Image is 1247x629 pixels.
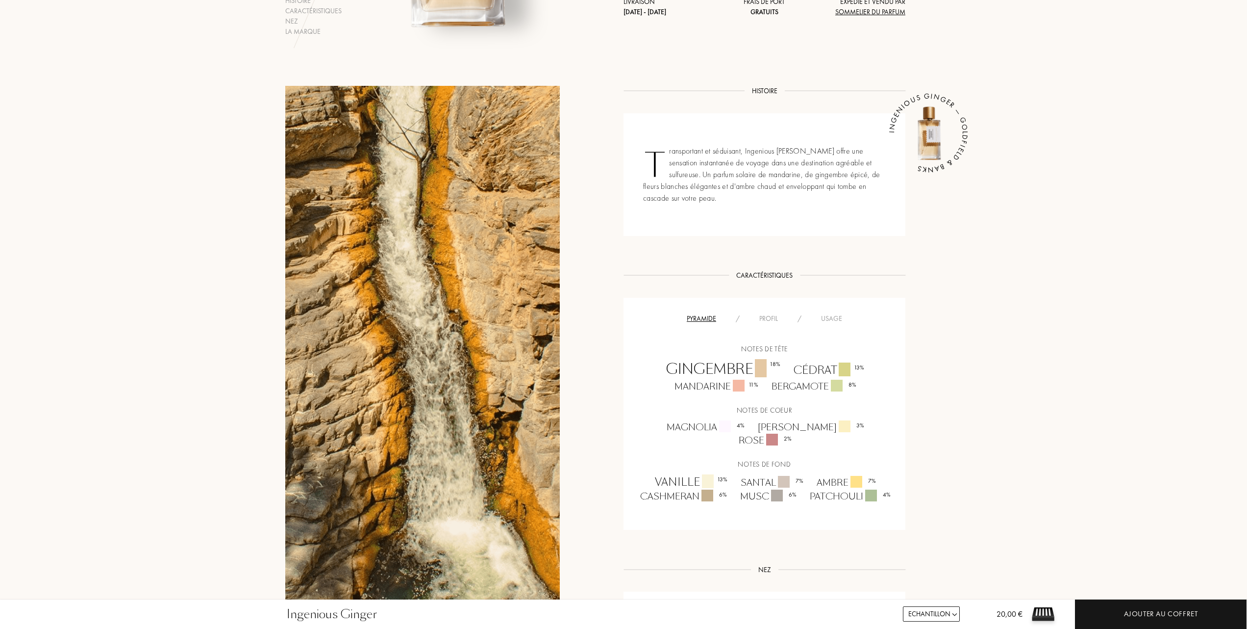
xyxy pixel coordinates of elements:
[285,16,342,26] div: Nez
[856,421,864,430] div: 3 %
[631,344,898,354] div: Notes de tête
[748,380,758,389] div: 11 %
[809,476,882,489] div: Ambre
[789,490,797,499] div: 6 %
[796,476,803,485] div: 7 %
[726,314,749,324] div: /
[1028,600,1058,629] img: sample box sommelier du parfum
[659,420,750,434] div: Magnolia
[868,476,876,485] div: 7 %
[285,6,342,16] div: Caractéristiques
[770,360,780,368] div: 18 %
[899,104,958,162] img: Ingenious Ginger
[733,490,802,503] div: Musc
[623,113,905,236] div: Transportant et séduisant, Ingenious [PERSON_NAME] offre une sensation instantanée de voyage dans...
[287,605,377,623] div: Ingenious Ginger
[623,7,666,16] span: [DATE] - [DATE]
[854,363,864,372] div: 13 %
[802,490,897,503] div: Patchouli
[733,476,809,489] div: Santal
[883,490,891,499] div: 4 %
[786,363,870,378] div: Cédrat
[731,434,798,447] div: Rose
[749,314,788,324] div: Profil
[717,475,727,484] div: 13 %
[659,359,786,380] div: Gingembre
[631,459,898,470] div: Notes de fond
[951,611,958,618] img: arrow.png
[648,474,733,490] div: Vanille
[677,314,726,324] div: Pyramide
[848,380,856,389] div: 8 %
[1124,608,1198,620] div: Ajouter au coffret
[784,434,792,443] div: 2 %
[750,7,778,16] span: Gratuits
[737,421,745,430] div: 4 %
[719,490,727,499] div: 6 %
[750,420,870,434] div: [PERSON_NAME]
[981,608,1023,629] div: 20,00 €
[835,7,905,16] span: Sommelier du Parfum
[764,380,862,393] div: Bergamote
[633,490,733,503] div: Cashmeran
[667,380,764,393] div: Mandarine
[811,314,852,324] div: Usage
[631,405,898,416] div: Notes de coeur
[285,26,342,37] div: La marque
[788,314,811,324] div: /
